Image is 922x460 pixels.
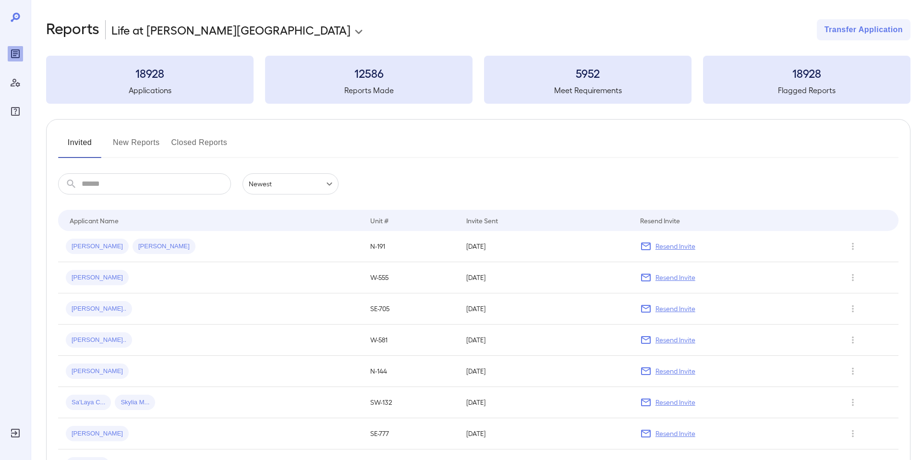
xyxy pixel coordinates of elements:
div: Invite Sent [466,215,498,226]
td: SW-132 [363,387,459,418]
button: Row Actions [845,363,861,379]
p: Resend Invite [655,273,695,282]
span: [PERSON_NAME] [66,242,129,251]
div: Newest [243,173,339,194]
td: [DATE] [459,356,632,387]
button: Closed Reports [171,135,228,158]
td: [DATE] [459,231,632,262]
h5: Flagged Reports [703,85,910,96]
td: W-555 [363,262,459,293]
span: Sa'Laya C... [66,398,111,407]
td: SE-777 [363,418,459,449]
td: [DATE] [459,293,632,325]
span: [PERSON_NAME].. [66,304,132,314]
span: [PERSON_NAME] [66,367,129,376]
td: [DATE] [459,262,632,293]
button: Row Actions [845,332,861,348]
button: Row Actions [845,426,861,441]
h3: 12586 [265,65,473,81]
p: Resend Invite [655,335,695,345]
button: Row Actions [845,395,861,410]
p: Resend Invite [655,242,695,251]
td: W-581 [363,325,459,356]
td: [DATE] [459,418,632,449]
button: Transfer Application [817,19,910,40]
p: Resend Invite [655,398,695,407]
span: [PERSON_NAME].. [66,336,132,345]
div: Unit # [370,215,388,226]
h3: 18928 [46,65,254,81]
h5: Meet Requirements [484,85,691,96]
button: Row Actions [845,239,861,254]
button: New Reports [113,135,160,158]
p: Resend Invite [655,429,695,438]
p: Resend Invite [655,366,695,376]
button: Row Actions [845,270,861,285]
span: [PERSON_NAME] [66,429,129,438]
div: Applicant Name [70,215,119,226]
div: Manage Users [8,75,23,90]
td: N-191 [363,231,459,262]
span: [PERSON_NAME] [133,242,195,251]
td: SE-705 [363,293,459,325]
h5: Applications [46,85,254,96]
h3: 18928 [703,65,910,81]
summary: 18928Applications12586Reports Made5952Meet Requirements18928Flagged Reports [46,56,910,104]
p: Resend Invite [655,304,695,314]
button: Invited [58,135,101,158]
span: [PERSON_NAME] [66,273,129,282]
h3: 5952 [484,65,691,81]
h2: Reports [46,19,99,40]
h5: Reports Made [265,85,473,96]
div: FAQ [8,104,23,119]
button: Row Actions [845,301,861,316]
div: Resend Invite [640,215,680,226]
span: Skylia M... [115,398,155,407]
div: Reports [8,46,23,61]
td: [DATE] [459,325,632,356]
td: N-144 [363,356,459,387]
td: [DATE] [459,387,632,418]
div: Log Out [8,425,23,441]
p: Life at [PERSON_NAME][GEOGRAPHIC_DATA] [111,22,351,37]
